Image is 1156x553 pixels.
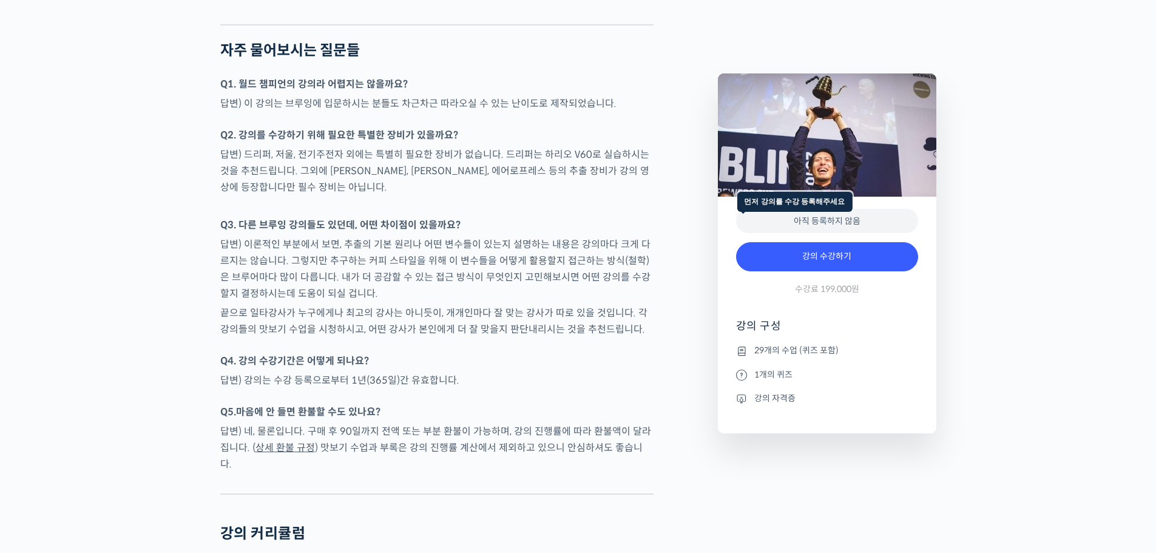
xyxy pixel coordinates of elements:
p: 답변) 강의는 수강 등록으로부터 1년(365일)간 유효합니다. [220,372,654,388]
p: 답변) 네, 물론입니다. 구매 후 90일까지 전액 또는 부분 환불이 가능하며, 강의 진행률에 따라 환불액이 달라집니다. ( ) 맛보기 수업과 부록은 강의 진행률 계산에서 제외... [220,423,654,472]
h4: 강의 구성 [736,319,918,343]
div: 아직 등록하지 않음 [736,209,918,234]
p: 답변) 이론적인 부분에서 보면, 추출의 기본 원리나 어떤 변수들이 있는지 설명하는 내용은 강의마다 크게 다르지는 않습니다. 그렇지만 추구하는 커피 스타일을 위해 이 변수들을 ... [220,236,654,302]
p: 답변) 드리퍼, 저울, 전기주전자 외에는 특별히 필요한 장비가 없습니다. 드리퍼는 하리오 V60로 실습하시는 것을 추천드립니다. 그외에 [PERSON_NAME], [PERSO... [220,146,654,195]
h2: 강의 커리큘럼 [220,525,306,543]
span: 홈 [38,403,46,413]
strong: Q1. 월드 챔피언의 강의라 어렵지는 않을까요? [220,78,408,90]
span: 설정 [188,403,202,413]
span: 대화 [111,404,126,413]
a: 홈 [4,385,80,415]
strong: Q2. 강의를 수강하기 위해 필요한 특별한 장비가 있을까요? [220,129,458,141]
strong: Q4. 강의 수강기간은 어떻게 되나요? [220,355,369,367]
li: 1개의 퀴즈 [736,367,918,382]
p: 답변) 이 강의는 브루잉에 입문하시는 분들도 차근차근 따라오실 수 있는 난이도로 제작되었습니다. [220,95,654,112]
strong: 마음에 안 들면 환불할 수도 있나요? [236,405,380,418]
strong: Q3. 다른 브루잉 강의들도 있던데, 어떤 차이점이 있을까요? [220,219,461,231]
strong: Q5. [220,405,380,418]
a: 상세 환불 규정 [255,441,315,454]
a: 설정 [157,385,233,415]
p: 끝으로 일타강사가 누구에게나 최고의 강사는 아니듯이, 개개인마다 잘 맞는 강사가 따로 있을 것입니다. 각 강의들의 맛보기 수업을 시청하시고, 어떤 강사가 본인에게 더 잘 맞을... [220,305,654,338]
li: 29개의 수업 (퀴즈 포함) [736,344,918,358]
a: 대화 [80,385,157,415]
span: 수강료 199,000원 [795,283,859,295]
a: 강의 수강하기 [736,242,918,271]
li: 강의 자격증 [736,391,918,405]
strong: 자주 물어보시는 질문들 [220,41,360,59]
